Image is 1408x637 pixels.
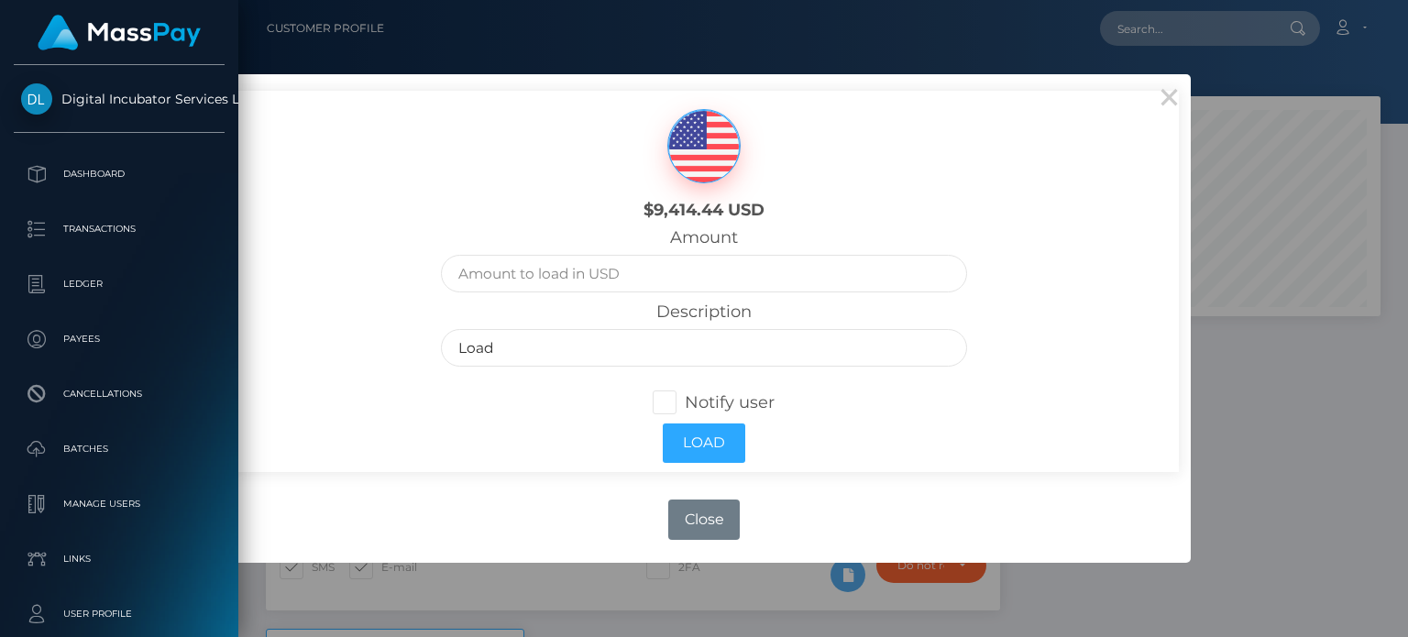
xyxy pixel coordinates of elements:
[586,201,822,221] h6: $9,414.44 USD
[21,435,217,463] p: Batches
[14,91,225,107] span: Digital Incubator Services Limited
[1147,74,1191,118] button: Close this dialog
[668,500,740,540] button: Close
[21,270,217,298] p: Ledger
[21,600,217,628] p: User Profile
[38,15,201,50] img: MassPay Logo
[21,325,217,353] p: Payees
[668,110,740,183] img: USD.png
[21,490,217,518] p: Manage Users
[670,227,738,247] label: Amount
[21,215,217,243] p: Transactions
[663,423,745,463] button: Load
[21,83,52,115] img: Digital Incubator Services Limited
[441,255,967,292] input: Amount to load in USD
[21,160,217,188] p: Dashboard
[21,380,217,408] p: Cancellations
[656,302,752,322] label: Description
[441,329,967,367] input: Description
[21,545,217,573] p: Links
[653,390,775,414] label: Notify user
